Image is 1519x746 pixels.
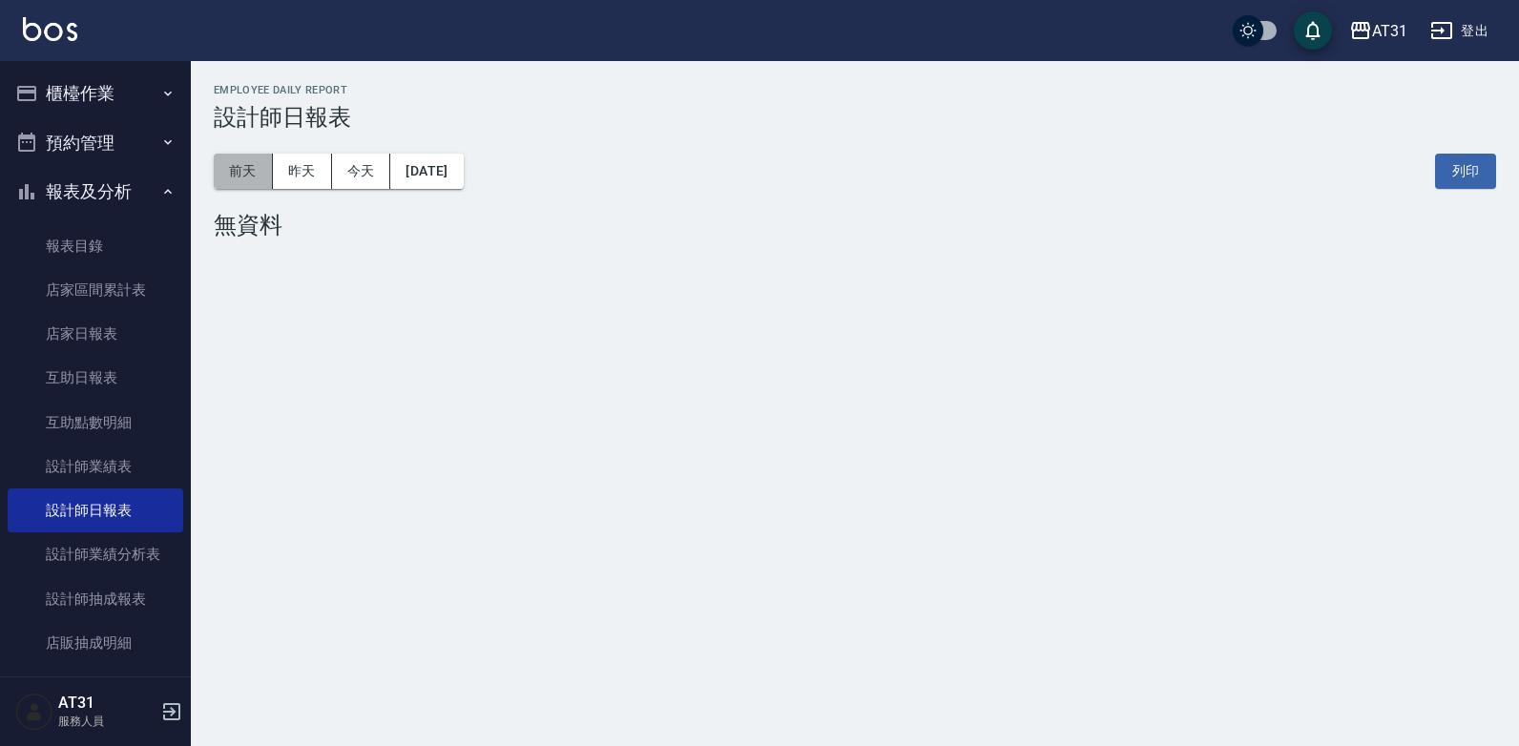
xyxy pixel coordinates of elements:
[8,445,183,488] a: 設計師業績表
[1372,19,1407,43] div: AT31
[273,154,332,189] button: 昨天
[8,312,183,356] a: 店家日報表
[8,69,183,118] button: 櫃檯作業
[8,577,183,621] a: 設計師抽成報表
[8,268,183,312] a: 店家區間累計表
[8,488,183,532] a: 設計師日報表
[8,224,183,268] a: 報表目錄
[332,154,391,189] button: 今天
[8,532,183,576] a: 設計師業績分析表
[15,693,53,731] img: Person
[214,212,1496,238] div: 無資料
[58,694,156,713] h5: AT31
[1435,154,1496,189] button: 列印
[8,118,183,168] button: 預約管理
[8,167,183,217] button: 報表及分析
[8,401,183,445] a: 互助點數明細
[8,356,183,400] a: 互助日報表
[1294,11,1332,50] button: save
[23,17,77,41] img: Logo
[214,104,1496,131] h3: 設計師日報表
[8,673,183,722] button: 客戶管理
[214,154,273,189] button: 前天
[1423,13,1496,49] button: 登出
[390,154,463,189] button: [DATE]
[58,713,156,730] p: 服務人員
[214,84,1496,96] h2: Employee Daily Report
[8,621,183,665] a: 店販抽成明細
[1342,11,1415,51] button: AT31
